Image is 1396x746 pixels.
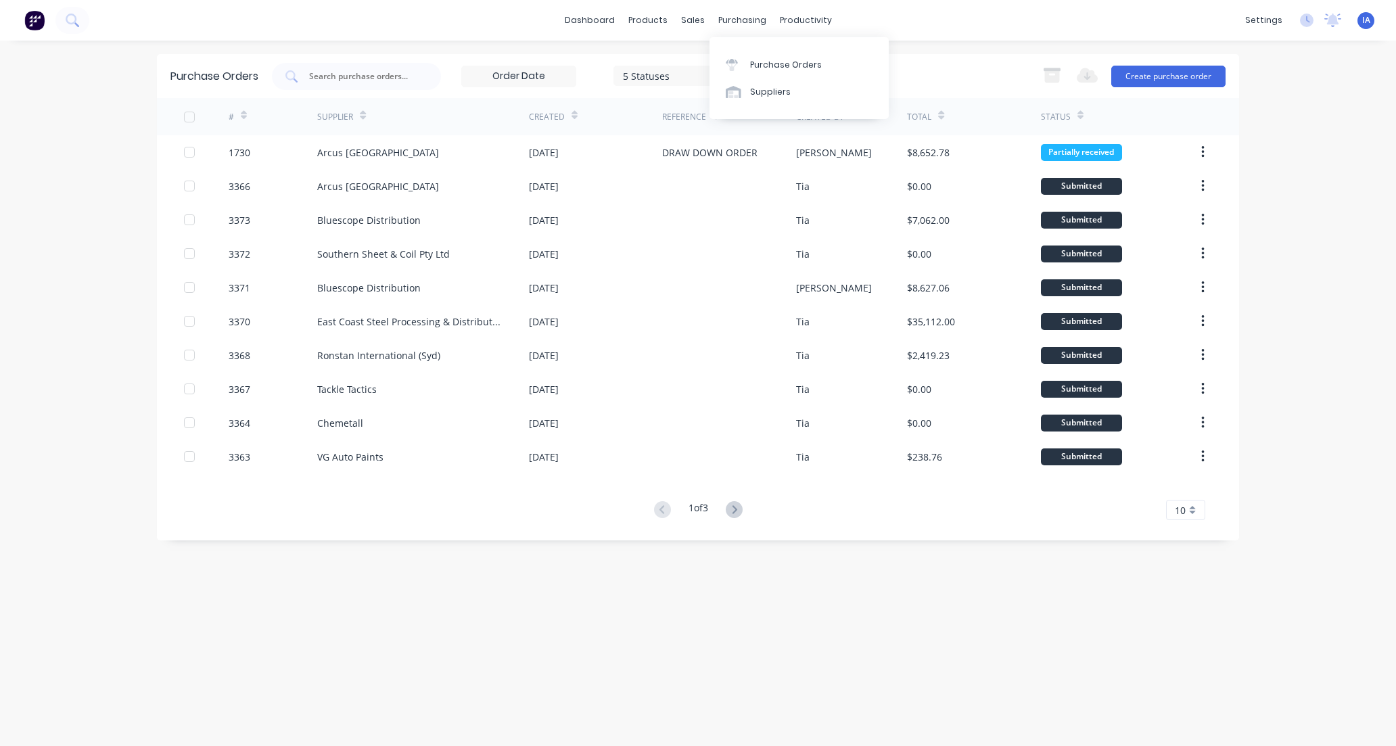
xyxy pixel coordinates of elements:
div: Submitted [1041,415,1122,432]
div: Submitted [1041,178,1122,195]
div: Submitted [1041,448,1122,465]
div: DRAW DOWN ORDER [662,145,758,160]
div: sales [674,10,712,30]
div: Reference [662,111,706,123]
div: $8,652.78 [907,145,950,160]
div: 3363 [229,450,250,464]
div: [DATE] [529,247,559,261]
div: purchasing [712,10,773,30]
div: Partially received [1041,144,1122,161]
div: [DATE] [529,213,559,227]
div: $0.00 [907,382,931,396]
div: VG Auto Paints [317,450,383,464]
div: Southern Sheet & Coil Pty Ltd [317,247,450,261]
div: Supplier [317,111,353,123]
a: Suppliers [709,78,889,106]
div: Submitted [1041,381,1122,398]
div: 3367 [229,382,250,396]
div: $7,062.00 [907,213,950,227]
div: products [622,10,674,30]
div: $0.00 [907,416,931,430]
div: Ronstan International (Syd) [317,348,440,363]
div: Tia [796,314,810,329]
div: Tia [796,450,810,464]
div: Arcus [GEOGRAPHIC_DATA] [317,179,439,193]
div: East Coast Steel Processing & Distribution [317,314,502,329]
input: Search purchase orders... [308,70,420,83]
div: Tia [796,179,810,193]
div: [DATE] [529,416,559,430]
div: [DATE] [529,179,559,193]
div: 1 of 3 [689,500,708,520]
div: Created [529,111,565,123]
div: 3366 [229,179,250,193]
div: Submitted [1041,347,1122,364]
img: Factory [24,10,45,30]
div: Tia [796,382,810,396]
div: Chemetall [317,416,363,430]
div: 3372 [229,247,250,261]
a: dashboard [558,10,622,30]
div: [DATE] [529,314,559,329]
div: 3368 [229,348,250,363]
div: # [229,111,234,123]
div: $8,627.06 [907,281,950,295]
input: Order Date [462,66,576,87]
div: Bluescope Distribution [317,213,421,227]
div: productivity [773,10,839,30]
div: Submitted [1041,313,1122,330]
div: Tia [796,416,810,430]
div: $0.00 [907,179,931,193]
div: [DATE] [529,382,559,396]
div: 3364 [229,416,250,430]
div: Bluescope Distribution [317,281,421,295]
div: $35,112.00 [907,314,955,329]
div: Suppliers [750,86,791,98]
div: Purchase Orders [170,68,258,85]
div: $238.76 [907,450,942,464]
div: Tackle Tactics [317,382,377,396]
div: Arcus [GEOGRAPHIC_DATA] [317,145,439,160]
div: Submitted [1041,246,1122,262]
div: [DATE] [529,348,559,363]
div: Tia [796,213,810,227]
div: [DATE] [529,145,559,160]
div: [PERSON_NAME] [796,281,872,295]
div: $0.00 [907,247,931,261]
div: Submitted [1041,212,1122,229]
div: [PERSON_NAME] [796,145,872,160]
div: 5 Statuses [623,68,720,83]
button: Create purchase order [1111,66,1226,87]
div: Submitted [1041,279,1122,296]
div: [DATE] [529,281,559,295]
div: 3373 [229,213,250,227]
div: Total [907,111,931,123]
div: Status [1041,111,1071,123]
div: [DATE] [529,450,559,464]
span: 10 [1175,503,1186,517]
a: Purchase Orders [709,51,889,78]
div: $2,419.23 [907,348,950,363]
div: 3371 [229,281,250,295]
div: settings [1238,10,1289,30]
div: 1730 [229,145,250,160]
span: IA [1362,14,1370,26]
div: 3370 [229,314,250,329]
div: Tia [796,247,810,261]
div: Tia [796,348,810,363]
div: Purchase Orders [750,59,822,71]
